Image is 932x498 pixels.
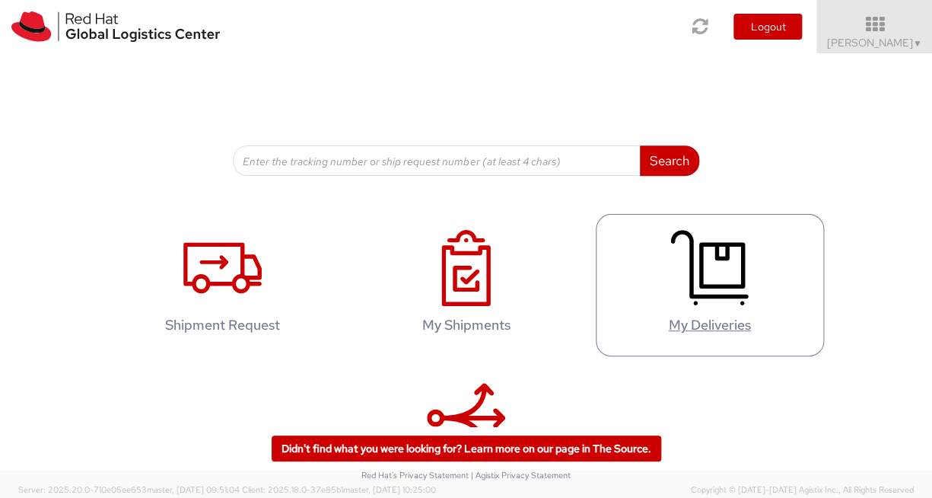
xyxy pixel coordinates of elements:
span: Copyright © [DATE]-[DATE] Agistix Inc., All Rights Reserved [691,484,914,496]
span: [PERSON_NAME] [827,36,922,49]
a: Red Hat's Privacy Statement [361,470,469,480]
img: rh-logistics-00dfa346123c4ec078e1.svg [11,11,220,42]
span: master, [DATE] 09:51:04 [147,484,240,495]
button: Search [640,145,699,176]
span: master, [DATE] 10:25:00 [343,484,436,495]
input: Enter the tracking number or ship request number (at least 4 chars) [233,145,641,176]
a: My Deliveries [596,214,824,356]
h4: My Shipments [368,318,565,333]
a: My Shipments [352,214,581,356]
h4: My Deliveries [612,318,808,333]
a: Shipment Request [109,214,337,356]
h4: Shipment Request [125,318,321,333]
a: Didn't find what you were looking for? Learn more on our page in The Source. [272,436,661,461]
a: | Agistix Privacy Statement [471,470,571,480]
span: Server: 2025.20.0-710e05ee653 [18,484,240,495]
span: ▼ [913,37,922,49]
span: Client: 2025.18.0-37e85b1 [242,484,436,495]
button: Logout [733,14,802,40]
